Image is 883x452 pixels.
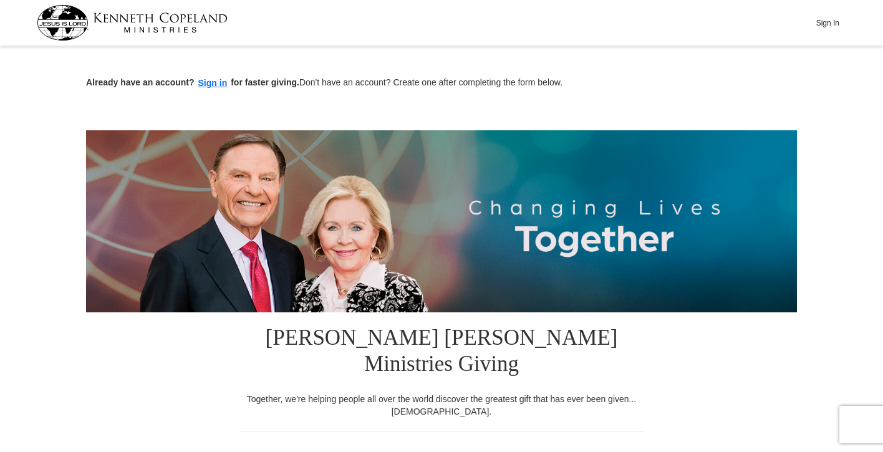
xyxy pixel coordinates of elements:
[86,76,797,90] p: Don't have an account? Create one after completing the form below.
[809,13,846,32] button: Sign In
[37,5,228,41] img: kcm-header-logo.svg
[239,312,644,393] h1: [PERSON_NAME] [PERSON_NAME] Ministries Giving
[195,76,231,90] button: Sign in
[239,393,644,418] div: Together, we're helping people all over the world discover the greatest gift that has ever been g...
[86,77,299,87] strong: Already have an account? for faster giving.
